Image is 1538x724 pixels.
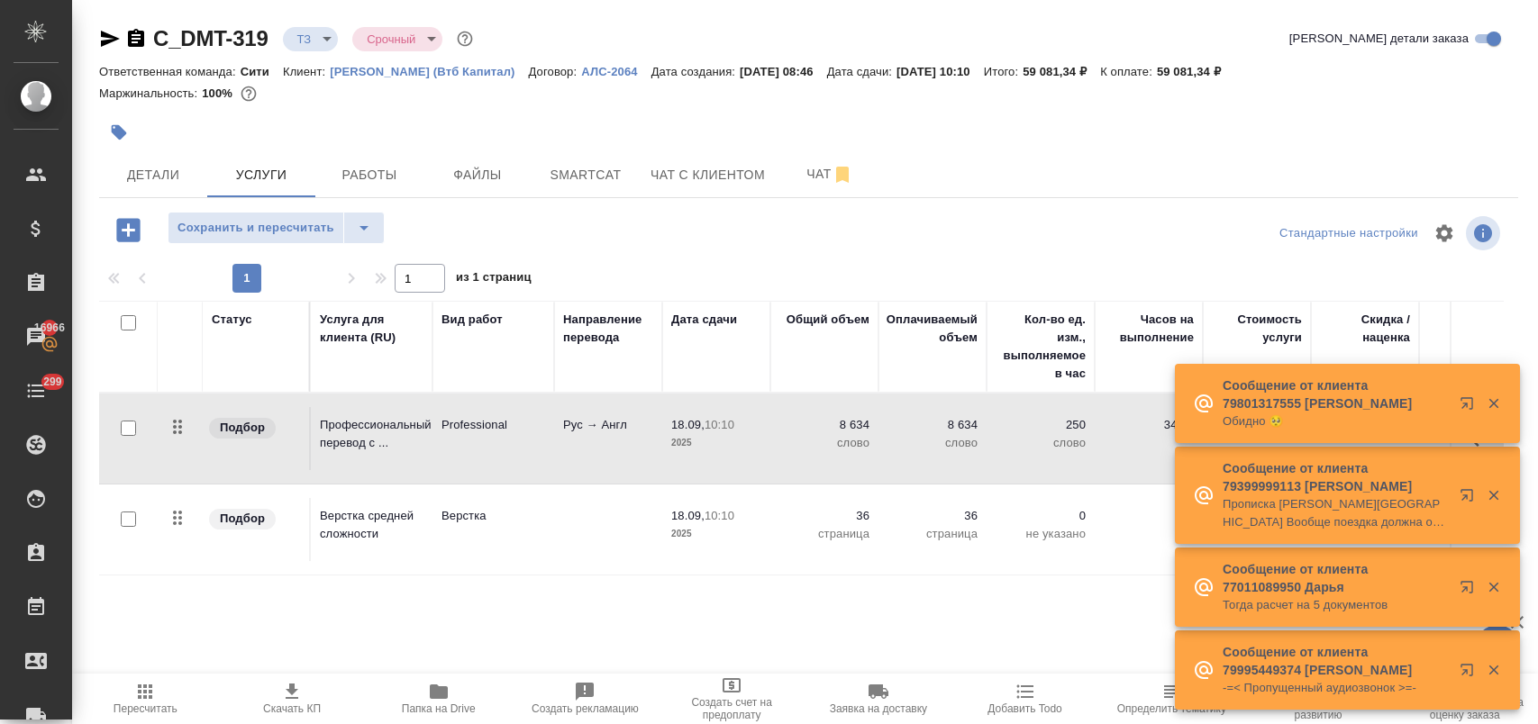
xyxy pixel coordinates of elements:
[1320,311,1410,347] div: Скидка / наценка
[1212,311,1302,347] div: Стоимость услуги
[434,164,521,186] span: Файлы
[241,65,283,78] p: Сити
[1475,579,1512,595] button: Закрыть
[99,65,241,78] p: Ответственная команда:
[320,311,423,347] div: Услуга для клиента (RU)
[153,26,268,50] a: C_DMT-319
[1223,679,1448,697] p: -=< Пропущенный аудиозвонок >=-
[1223,495,1448,531] p: Прописка [PERSON_NAME][GEOGRAPHIC_DATA] Вообще поездка должна осуществляться в 20х числах октября
[532,702,639,715] span: Создать рекламацию
[563,311,653,347] div: Направление перевода
[212,311,252,329] div: Статус
[1095,498,1203,561] td: 0
[402,702,476,715] span: Папка на Drive
[263,702,321,715] span: Скачать КП
[283,27,339,51] div: ТЗ
[740,65,827,78] p: [DATE] 08:46
[1449,652,1492,695] button: Открыть в новой вкладке
[1104,311,1194,347] div: Часов на выполнение
[326,164,413,186] span: Работы
[996,311,1086,383] div: Кол-во ед. изм., выполняемое в час
[1223,412,1448,430] p: Обидно 🥺
[779,434,869,452] p: слово
[1289,30,1469,48] span: [PERSON_NAME] детали заказа
[168,212,344,244] button: Сохранить и пересчитать
[671,509,705,522] p: 18.09,
[659,674,805,724] button: Создать счет на предоплату
[996,434,1086,452] p: слово
[220,510,265,528] p: Подбор
[1098,674,1245,724] button: Определить тематику
[779,525,869,543] p: страница
[996,416,1086,434] p: 250
[896,65,984,78] p: [DATE] 10:10
[951,674,1098,724] button: Добавить Todo
[361,32,421,47] button: Срочный
[671,311,737,329] div: Дата сдачи
[1275,220,1423,248] div: split button
[830,702,927,715] span: Заявка на доставку
[202,86,237,100] p: 100%
[987,702,1061,715] span: Добавить Todo
[512,674,659,724] button: Создать рекламацию
[787,311,869,329] div: Общий объем
[1223,596,1448,614] p: Тогда расчет на 5 документов
[1428,311,1518,365] div: Сумма без скидки / наценки
[99,28,121,50] button: Скопировать ссылку для ЯМессенджера
[887,507,978,525] p: 36
[456,267,532,293] span: из 1 страниц
[1466,216,1504,250] span: Посмотреть информацию
[330,65,528,78] p: [PERSON_NAME] (Втб Капитал)
[1023,65,1100,78] p: 59 081,34 ₽
[1423,212,1466,255] span: Настроить таблицу
[1449,477,1492,520] button: Открыть в новой вкладке
[320,507,423,543] p: Верстка средней сложности
[1475,487,1512,503] button: Закрыть
[1475,395,1512,412] button: Закрыть
[99,113,139,152] button: Добавить тэг
[283,65,330,78] p: Клиент:
[887,434,978,452] p: слово
[220,419,265,437] p: Подбор
[177,218,334,239] span: Сохранить и пересчитать
[441,311,503,329] div: Вид работ
[99,86,202,100] p: Маржинальность:
[984,65,1023,78] p: Итого:
[104,212,153,249] button: Добавить услугу
[651,164,765,186] span: Чат с клиентом
[110,164,196,186] span: Детали
[887,311,978,347] div: Оплачиваемый объем
[330,63,528,78] a: [PERSON_NAME] (Втб Капитал)
[563,416,653,434] p: Рус → Англ
[125,28,147,50] button: Скопировать ссылку
[805,674,952,724] button: Заявка на доставку
[292,32,317,47] button: ТЗ
[887,525,978,543] p: страница
[669,696,795,721] span: Создать счет на предоплату
[542,164,629,186] span: Smartcat
[996,507,1086,525] p: 0
[705,509,734,522] p: 10:10
[218,164,305,186] span: Услуги
[441,416,545,434] p: Professional
[671,418,705,431] p: 18.09,
[320,416,423,452] p: Профессиональный перевод с ...
[32,373,73,391] span: 299
[671,434,761,452] p: 2025
[5,314,68,359] a: 16966
[237,82,260,105] button: 0.00 RUB;
[787,163,873,186] span: Чат
[72,674,219,724] button: Пересчитать
[1223,560,1448,596] p: Сообщение от клиента 77011089950 Дарья
[1449,569,1492,612] button: Открыть в новой вкладке
[996,525,1086,543] p: не указано
[1095,407,1203,470] td: 34.54
[1100,65,1157,78] p: К оплате:
[1223,459,1448,495] p: Сообщение от клиента 79399999113 [PERSON_NAME]
[1223,376,1448,412] p: Сообщение от клиента 79801317555 [PERSON_NAME]
[1117,702,1226,715] span: Определить тематику
[219,674,366,724] button: Скачать КП
[5,368,68,413] a: 299
[651,65,740,78] p: Дата создания:
[1475,662,1512,678] button: Закрыть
